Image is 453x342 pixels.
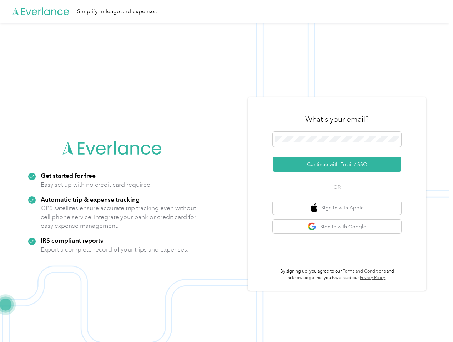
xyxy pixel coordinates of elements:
span: OR [324,183,349,191]
strong: IRS compliant reports [41,237,103,244]
div: Simplify mileage and expenses [77,7,157,16]
p: GPS satellites ensure accurate trip tracking even without cell phone service. Integrate your bank... [41,204,197,230]
a: Privacy Policy [360,275,385,280]
a: Terms and Conditions [343,269,386,274]
strong: Automatic trip & expense tracking [41,196,140,203]
strong: Get started for free [41,172,96,179]
button: Continue with Email / SSO [273,157,401,172]
p: Export a complete record of your trips and expenses. [41,245,188,254]
img: apple logo [311,203,318,212]
h3: What's your email? [305,114,369,124]
button: apple logoSign in with Apple [273,201,401,215]
img: google logo [308,222,317,231]
p: Easy set up with no credit card required [41,180,151,189]
p: By signing up, you agree to our and acknowledge that you have read our . [273,268,401,281]
button: google logoSign in with Google [273,220,401,234]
